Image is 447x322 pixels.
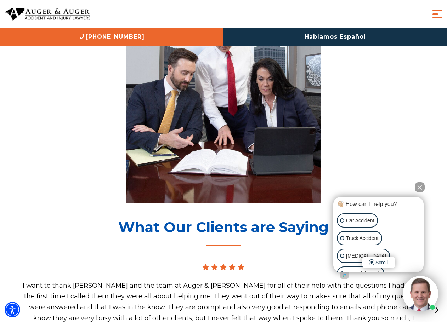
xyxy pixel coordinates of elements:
p: Wrongful Death [346,269,380,278]
img: Auger & Auger Accident and Injury Lawyers Logo [5,8,90,21]
button: Menu [430,7,445,21]
img: Auger & Auger Office [126,8,321,203]
p: Truck Accident [346,234,378,243]
p: [MEDICAL_DATA] [346,252,386,260]
img: Intaker widget Avatar [403,276,438,311]
div: 👋🏼 How can I help you? [335,200,422,208]
span: Next [434,300,439,317]
button: Close Intaker Chat Widget [415,182,425,192]
p: Car Accident [346,216,374,225]
a: Open intaker chat [340,272,349,279]
div: Accessibility Menu [5,302,20,317]
span: Scroll [362,257,395,268]
a: Hablamos Español [223,28,447,46]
